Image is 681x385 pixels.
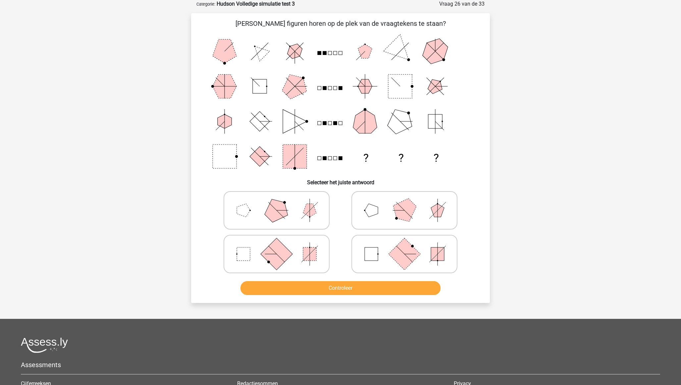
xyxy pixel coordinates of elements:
text: ? [434,151,439,164]
text: ? [398,151,404,164]
h5: Assessments [21,361,660,369]
p: [PERSON_NAME] figuren horen op de plek van de vraagtekens te staan? [202,19,479,28]
small: Categorie: [196,2,215,7]
text: ? [363,151,369,164]
button: Controleer [240,281,441,295]
h6: Selecteer het juiste antwoord [202,174,479,186]
img: Assessly logo [21,337,68,353]
strong: Hudson Volledige simulatie test 3 [217,1,295,7]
